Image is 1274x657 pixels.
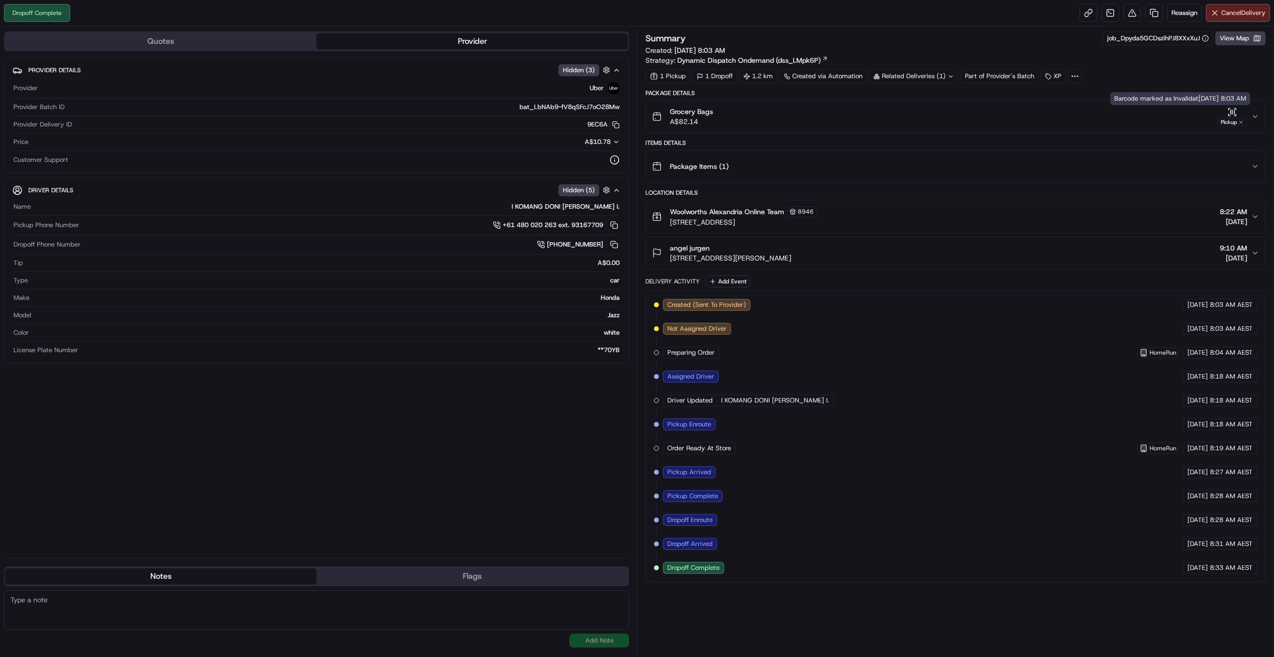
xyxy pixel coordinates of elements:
[706,275,750,287] button: Add Event
[670,253,791,263] span: [STREET_ADDRESS][PERSON_NAME]
[1217,107,1247,127] button: Pickup
[1171,8,1197,17] span: Reassign
[1187,324,1208,333] span: [DATE]
[1150,444,1176,452] span: HomeRun
[1210,539,1253,548] span: 8:31 AM AEST
[1107,34,1209,43] div: job_Dpyda5GCDszihPJ8XXxXuJ
[12,182,621,198] button: Driver DetailsHidden (5)
[13,311,31,320] span: Model
[1187,492,1208,501] span: [DATE]
[537,239,620,250] a: [PHONE_NUMBER]
[645,139,1266,147] div: Items Details
[1210,300,1253,309] span: 8:03 AM AEST
[35,202,620,211] div: I KOMANG DONI [PERSON_NAME] I.
[1192,94,1246,103] span: at [DATE] 8:03 AM
[1221,8,1266,17] span: Cancel Delivery
[13,202,31,211] span: Name
[1150,349,1176,357] span: HomeRun
[670,117,713,127] span: A$82.14
[1187,563,1208,572] span: [DATE]
[646,237,1265,269] button: angel jurgen[STREET_ADDRESS][PERSON_NAME]9:10 AM[DATE]
[1187,444,1208,453] span: [DATE]
[13,221,79,230] span: Pickup Phone Number
[12,62,621,78] button: Provider DetailsHidden (3)
[1187,348,1208,357] span: [DATE]
[13,155,68,164] span: Customer Support
[13,84,38,93] span: Provider
[667,348,715,357] span: Preparing Order
[558,64,613,76] button: Hidden (3)
[667,324,727,333] span: Not Assigned Driver
[739,69,777,83] div: 1.2 km
[33,293,620,302] div: Honda
[670,217,817,227] span: [STREET_ADDRESS]
[532,137,620,146] button: A$10.78
[563,186,595,195] span: Hidden ( 5 )
[670,107,713,117] span: Grocery Bags
[1210,492,1253,501] span: 8:28 AM AEST
[1210,420,1253,429] span: 8:18 AM AEST
[1220,207,1247,217] span: 8:22 AM
[590,84,604,93] span: Uber
[667,516,713,525] span: Dropoff Enroute
[645,89,1266,97] div: Package Details
[667,539,713,548] span: Dropoff Arrived
[13,346,78,355] span: License Plate Number
[1210,396,1253,405] span: 8:18 AM AEST
[1210,444,1253,453] span: 8:19 AM AEST
[13,293,29,302] span: Make
[1210,348,1253,357] span: 8:04 AM AEST
[869,69,958,83] div: Related Deliveries (1)
[667,492,718,501] span: Pickup Complete
[1210,468,1253,477] span: 8:27 AM AEST
[1187,396,1208,405] span: [DATE]
[667,563,720,572] span: Dropoff Complete
[563,66,595,75] span: Hidden ( 3 )
[646,200,1265,233] button: Woolworths Alexandria Online Team8946[STREET_ADDRESS]8:22 AM[DATE]
[670,161,729,171] span: Package Items ( 1 )
[1217,118,1247,127] div: Pickup
[547,240,603,249] span: [PHONE_NUMBER]
[1206,4,1270,22] button: CancelDelivery
[5,568,317,584] button: Notes
[585,137,611,146] span: A$10.78
[1187,468,1208,477] span: [DATE]
[645,69,690,83] div: 1 Pickup
[1210,516,1253,525] span: 8:28 AM AEST
[798,208,814,216] span: 8946
[667,420,711,429] span: Pickup Enroute
[670,243,710,253] span: angel jurgen
[1220,217,1247,227] span: [DATE]
[1167,4,1202,22] button: Reassign
[1215,31,1266,45] button: View Map
[645,34,686,43] h3: Summary
[503,221,603,230] span: +61 480 020 263 ext. 93167709
[646,101,1265,132] button: Grocery BagsA$82.14Pickup
[667,300,746,309] span: Created (Sent To Provider)
[779,69,867,83] a: Created via Automation
[28,66,81,74] span: Provider Details
[667,444,731,453] span: Order Ready At Store
[677,55,828,65] a: Dynamic Dispatch Ondemand (dss_LMpk6P)
[27,259,620,267] div: A$0.00
[558,184,613,196] button: Hidden (5)
[667,396,713,405] span: Driver Updated
[608,82,620,94] img: uber-new-logo.jpeg
[1220,243,1247,253] span: 9:10 AM
[667,468,711,477] span: Pickup Arrived
[13,328,29,337] span: Color
[692,69,737,83] div: 1 Dropoff
[493,220,620,231] a: +61 480 020 263 ext. 93167709
[1187,539,1208,548] span: [DATE]
[13,259,23,267] span: Tip
[1210,563,1253,572] span: 8:33 AM AEST
[646,150,1265,182] button: Package Items (1)
[33,328,620,337] div: white
[317,568,628,584] button: Flags
[1220,253,1247,263] span: [DATE]
[1210,324,1253,333] span: 8:03 AM AEST
[1187,300,1208,309] span: [DATE]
